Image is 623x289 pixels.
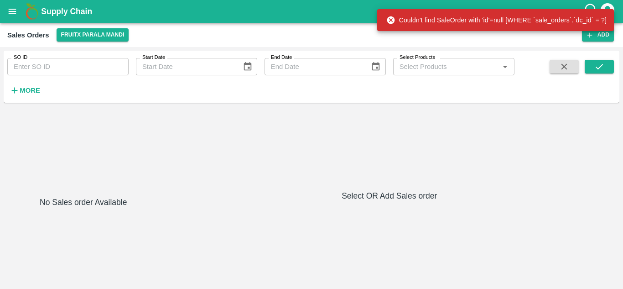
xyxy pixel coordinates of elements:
label: Start Date [142,54,165,61]
input: End Date [265,58,364,75]
label: SO ID [14,54,27,61]
a: Supply Chain [41,5,583,18]
button: Choose date [239,58,256,75]
div: Couldn't find SaleOrder with 'id'=null [WHERE `sale_orders`.`dc_id` = ?] [386,12,607,28]
div: account of current user [599,2,616,21]
h6: No Sales order Available [40,196,127,282]
button: Add [582,28,614,42]
label: Select Products [400,54,435,61]
button: open drawer [2,1,23,22]
input: Enter SO ID [7,58,129,75]
strong: More [20,87,40,94]
input: Select Products [396,61,497,73]
button: Select DC [57,28,129,42]
button: More [7,83,42,98]
div: Sales Orders [7,29,49,41]
b: Supply Chain [41,7,92,16]
input: Start Date [136,58,235,75]
h6: Select OR Add Sales order [163,189,616,202]
img: logo [23,2,41,21]
div: customer-support [583,3,599,20]
label: End Date [271,54,292,61]
button: Open [499,61,511,73]
button: Choose date [367,58,384,75]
